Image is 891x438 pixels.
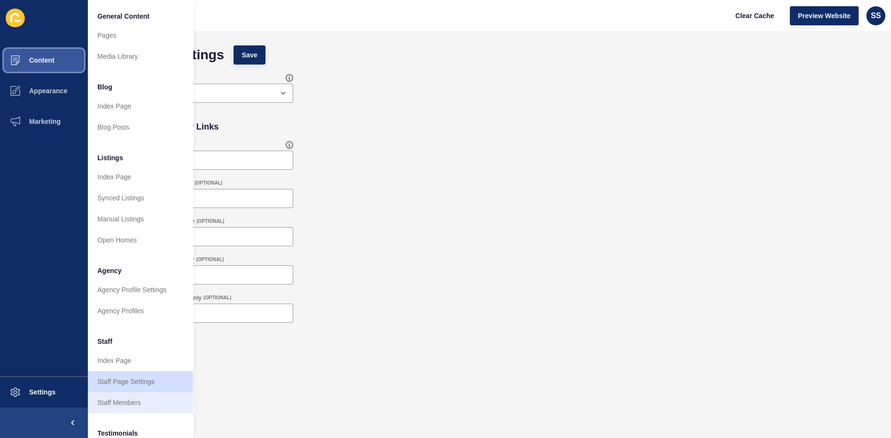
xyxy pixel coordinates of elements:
[203,295,231,301] span: (OPTIONAL)
[727,6,782,25] button: Clear Cache
[88,350,193,371] a: Index Page
[88,300,193,321] a: Agency Profiles
[97,11,149,21] span: General Content
[97,266,122,275] span: Agency
[97,153,123,163] span: Listings
[102,256,194,263] label: Sold - Versatile/Minimal sites only
[194,180,222,186] span: (OPTIONAL)
[233,45,265,65] button: Save
[870,11,880,21] span: SS
[88,46,193,67] a: Media Library
[88,166,193,187] a: Index Page
[790,6,859,25] button: Preview Website
[242,50,257,60] span: Save
[102,84,293,103] div: open menu
[97,428,138,438] span: Testimonials
[88,117,193,138] a: Blog Posts
[88,230,193,251] a: Open Homes
[196,218,224,225] span: (OPTIONAL)
[88,25,193,46] a: Pages
[88,371,193,392] a: Staff Page Settings
[735,11,774,21] span: Clear Cache
[88,96,193,117] a: Index Page
[88,392,193,413] a: Staff Members
[798,11,850,21] span: Preview Website
[88,279,193,300] a: Agency Profile Settings
[97,82,112,92] span: Blog
[196,256,224,263] span: (OPTIONAL)
[88,208,193,230] a: Manual Listings
[88,187,193,208] a: Synced Listings
[97,337,112,346] span: Staff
